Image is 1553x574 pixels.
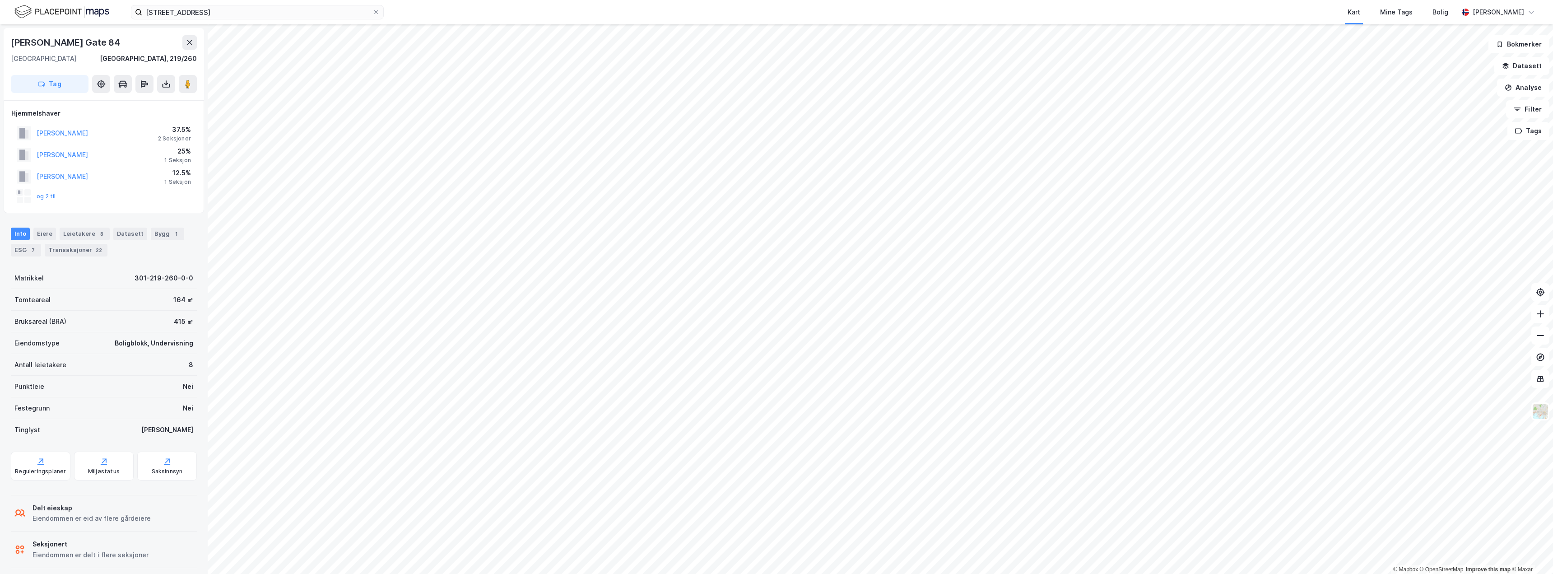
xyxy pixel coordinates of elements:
button: Datasett [1494,57,1549,75]
div: [PERSON_NAME] [1473,7,1524,18]
div: [GEOGRAPHIC_DATA], 219/260 [100,53,197,64]
div: 1 Seksjon [164,157,191,164]
div: Datasett [113,228,147,240]
div: ESG [11,244,41,257]
img: logo.f888ab2527a4732fd821a326f86c7f29.svg [14,4,109,20]
div: Festegrunn [14,403,50,414]
iframe: Chat Widget [1508,531,1553,574]
div: Reguleringsplaner [15,468,66,475]
button: Filter [1506,100,1549,118]
div: Bruksareal (BRA) [14,316,66,327]
div: 8 [97,229,106,238]
div: Leietakere [60,228,110,240]
div: Bolig [1432,7,1448,18]
div: 12.5% [164,168,191,178]
div: Saksinnsyn [152,468,183,475]
button: Tags [1507,122,1549,140]
img: Z [1532,403,1549,420]
div: Punktleie [14,381,44,392]
div: 301-219-260-0-0 [135,273,193,284]
div: Boligblokk, Undervisning [115,338,193,349]
div: 1 Seksjon [164,178,191,186]
div: 7 [28,246,37,255]
a: Mapbox [1393,566,1418,573]
div: Miljøstatus [88,468,120,475]
button: Tag [11,75,88,93]
div: 25% [164,146,191,157]
div: Seksjonert [33,539,149,550]
div: 164 ㎡ [173,294,193,305]
input: Søk på adresse, matrikkel, gårdeiere, leietakere eller personer [142,5,372,19]
div: 22 [94,246,104,255]
div: Kontrollprogram for chat [1508,531,1553,574]
div: Kart [1348,7,1360,18]
div: Bygg [151,228,184,240]
div: Transaksjoner [45,244,107,257]
div: Eiendommen er delt i flere seksjoner [33,550,149,560]
button: Bokmerker [1488,35,1549,53]
div: 2 Seksjoner [158,135,191,142]
div: [PERSON_NAME] Gate 84 [11,35,122,50]
div: Nei [183,381,193,392]
div: 1 [172,229,181,238]
div: Eiendomstype [14,338,60,349]
div: Mine Tags [1380,7,1413,18]
div: Hjemmelshaver [11,108,196,119]
a: OpenStreetMap [1420,566,1464,573]
div: Eiendommen er eid av flere gårdeiere [33,513,151,524]
div: 415 ㎡ [174,316,193,327]
div: [GEOGRAPHIC_DATA] [11,53,77,64]
div: 37.5% [158,124,191,135]
div: [PERSON_NAME] [141,425,193,435]
div: Eiere [33,228,56,240]
div: Tinglyst [14,425,40,435]
div: Nei [183,403,193,414]
div: Antall leietakere [14,359,66,370]
div: Delt eieskap [33,503,151,513]
div: Tomteareal [14,294,51,305]
div: 8 [189,359,193,370]
button: Analyse [1497,79,1549,97]
div: Matrikkel [14,273,44,284]
div: Info [11,228,30,240]
a: Improve this map [1466,566,1511,573]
